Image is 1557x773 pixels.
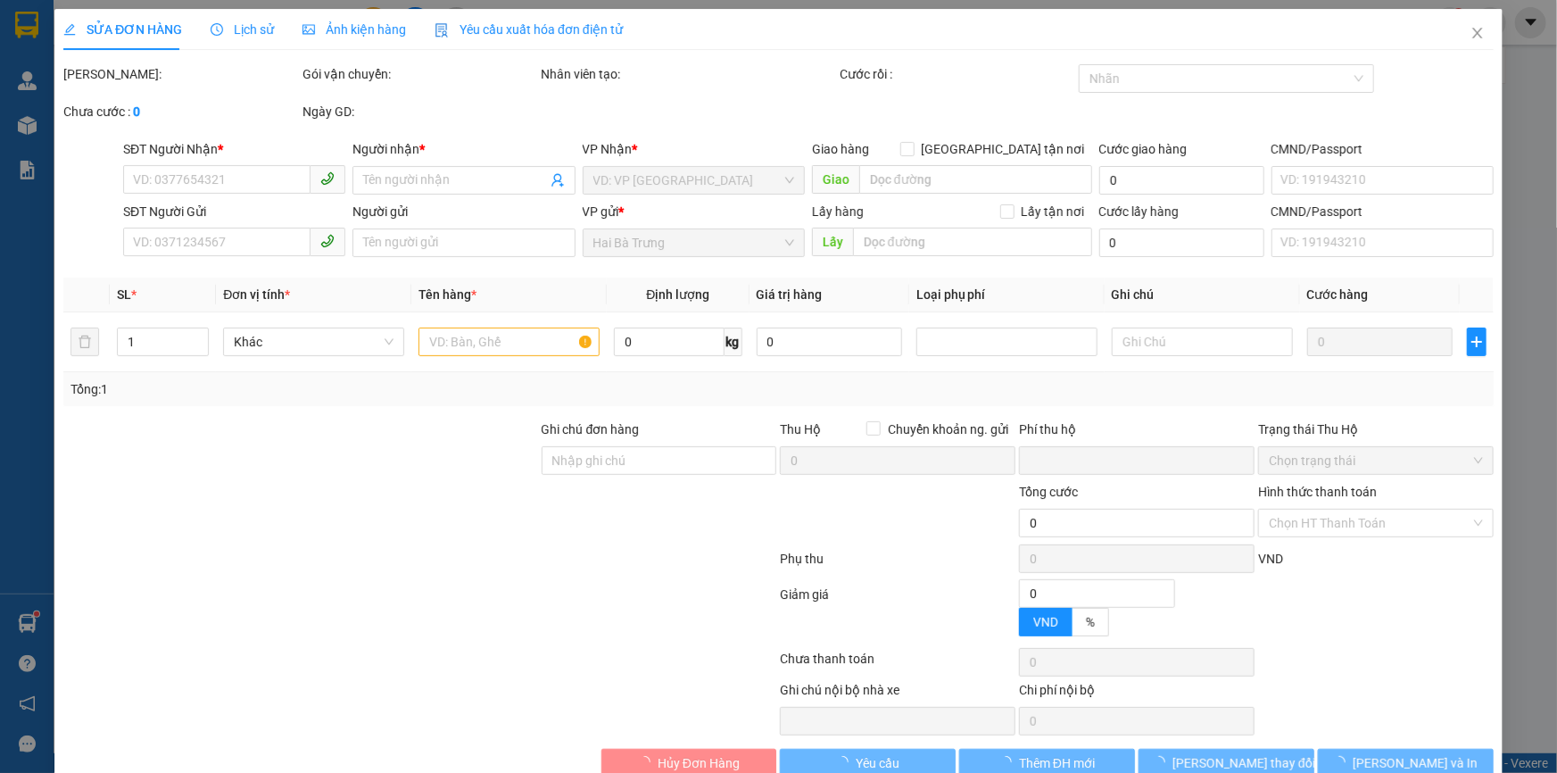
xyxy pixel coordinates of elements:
div: Phí thu hộ [1019,420,1255,446]
span: loading [638,756,658,769]
label: Cước lấy hàng [1099,204,1180,219]
input: 0 [1307,328,1453,356]
img: icon [435,23,449,37]
span: Định lượng [646,287,709,302]
span: [PERSON_NAME] và In [1354,753,1478,773]
span: [PERSON_NAME] thay đổi [1172,753,1315,773]
div: Cước rồi : [840,64,1075,84]
span: VP Nhận [583,142,633,156]
span: SỬA ĐƠN HÀNG [63,22,182,37]
span: SL [117,287,131,302]
div: Ghi chú nội bộ nhà xe [780,680,1015,707]
span: Giao [812,165,859,194]
label: Ghi chú đơn hàng [542,422,640,436]
span: [GEOGRAPHIC_DATA] tận nơi [915,139,1092,159]
span: loading [999,756,1019,769]
span: Đơn vị tính [223,287,290,302]
div: Phụ thu [779,549,1018,580]
span: Yêu cầu [856,753,899,773]
input: VD: Bàn, Ghế [418,328,600,356]
input: Dọc đường [853,228,1092,256]
span: loading [836,756,856,769]
span: Hủy Đơn Hàng [658,753,740,773]
span: Tên hàng [418,287,476,302]
span: user-add [551,173,565,187]
span: clock-circle [211,23,223,36]
label: Cước giao hàng [1099,142,1188,156]
span: VND [1258,552,1283,566]
span: Thu Hộ [780,422,821,436]
th: Loại phụ phí [909,278,1105,312]
span: picture [302,23,315,36]
input: Ghi Chú [1112,328,1293,356]
th: Ghi chú [1105,278,1300,312]
div: CMND/Passport [1271,202,1494,221]
span: Lấy hàng [812,204,864,219]
div: Tổng: 1 [70,379,601,399]
span: edit [63,23,76,36]
div: SĐT Người Nhận [123,139,345,159]
span: Ảnh kiện hàng [302,22,406,37]
span: phone [320,234,335,248]
div: Gói vận chuyển: [302,64,538,84]
input: Cước lấy hàng [1099,229,1264,257]
span: Lấy tận nơi [1015,202,1092,221]
div: Chưa cước : [63,102,299,121]
span: loading [1153,756,1172,769]
span: plus [1468,335,1486,349]
div: CMND/Passport [1271,139,1494,159]
button: delete [70,328,99,356]
div: Trạng thái Thu Hộ [1258,420,1494,439]
span: Lấy [812,228,853,256]
b: 0 [133,104,140,119]
div: Người nhận [352,139,575,159]
span: Lịch sử [211,22,274,37]
span: close [1470,26,1485,40]
div: Ngày GD: [302,102,538,121]
div: VP gửi [583,202,805,221]
span: loading [1334,756,1354,769]
span: Tổng cước [1019,485,1078,499]
div: Người gửi [352,202,575,221]
div: Giảm giá [779,585,1018,644]
span: phone [320,171,335,186]
input: Cước giao hàng [1099,166,1264,195]
span: Yêu cầu xuất hóa đơn điện tử [435,22,623,37]
button: Close [1453,9,1503,59]
div: Nhân viên tạo: [542,64,837,84]
span: Giao hàng [812,142,869,156]
div: [PERSON_NAME]: [63,64,299,84]
div: Chi phí nội bộ [1019,680,1255,707]
span: VND [1033,615,1058,629]
span: Hai Bà Trưng [593,229,794,256]
input: Ghi chú đơn hàng [542,446,777,475]
div: Chưa thanh toán [779,649,1018,680]
span: Khác [234,328,393,355]
span: Chuyển khoản ng. gửi [881,420,1015,439]
span: Chọn trạng thái [1269,447,1483,474]
button: plus [1467,328,1487,356]
span: Cước hàng [1307,287,1369,302]
span: kg [725,328,742,356]
span: Thêm ĐH mới [1019,753,1095,773]
div: SĐT Người Gửi [123,202,345,221]
span: % [1086,615,1095,629]
label: Hình thức thanh toán [1258,485,1377,499]
span: Giá trị hàng [757,287,823,302]
input: Dọc đường [859,165,1092,194]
